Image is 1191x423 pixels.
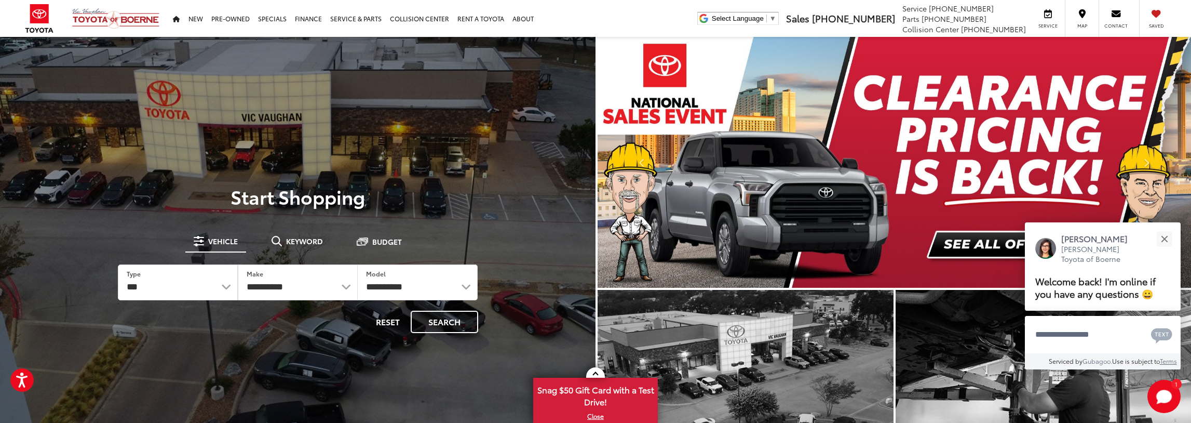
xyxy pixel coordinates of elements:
[812,11,895,25] span: [PHONE_NUMBER]
[1160,356,1177,365] a: Terms
[902,24,959,34] span: Collision Center
[1153,228,1175,250] button: Close
[1104,22,1128,29] span: Contact
[786,11,809,25] span: Sales
[1035,274,1156,300] span: Welcome back! I'm online if you have any questions 😀
[902,14,919,24] span: Parts
[769,15,776,22] span: ▼
[1145,22,1168,29] span: Saved
[372,238,402,245] span: Budget
[598,37,1191,288] img: Clearance Pricing Is Back
[247,269,263,278] label: Make
[44,186,552,207] p: Start Shopping
[1175,381,1178,386] span: 1
[1071,22,1093,29] span: Map
[929,3,994,14] span: [PHONE_NUMBER]
[1036,22,1060,29] span: Service
[367,311,409,333] button: Reset
[1025,316,1181,353] textarea: Type your message
[961,24,1026,34] span: [PHONE_NUMBER]
[712,15,776,22] a: Select Language​
[1102,58,1191,267] button: Click to view next picture.
[1112,356,1160,365] span: Use is subject to
[1061,233,1138,244] p: [PERSON_NAME]
[598,37,1191,288] div: carousel slide number 1 of 2
[127,269,141,278] label: Type
[411,311,478,333] button: Search
[72,8,160,29] img: Vic Vaughan Toyota of Boerne
[712,15,764,22] span: Select Language
[922,14,986,24] span: [PHONE_NUMBER]
[1061,244,1138,265] p: [PERSON_NAME] Toyota of Boerne
[598,58,686,267] button: Click to view previous picture.
[1147,380,1181,413] svg: Start Chat
[766,15,767,22] span: ​
[1049,356,1082,365] span: Serviced by
[902,3,927,14] span: Service
[1082,356,1112,365] a: Gubagoo.
[1151,327,1172,343] svg: Text
[534,379,657,411] span: Snag $50 Gift Card with a Test Drive!
[366,269,386,278] label: Model
[1148,323,1175,346] button: Chat with SMS
[598,37,1191,288] section: Carousel section with vehicle pictures - may contain disclaimers.
[1025,222,1181,369] div: Close[PERSON_NAME][PERSON_NAME] Toyota of BoerneWelcome back! I'm online if you have any question...
[286,237,323,245] span: Keyword
[1147,380,1181,413] button: Toggle Chat Window
[208,237,238,245] span: Vehicle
